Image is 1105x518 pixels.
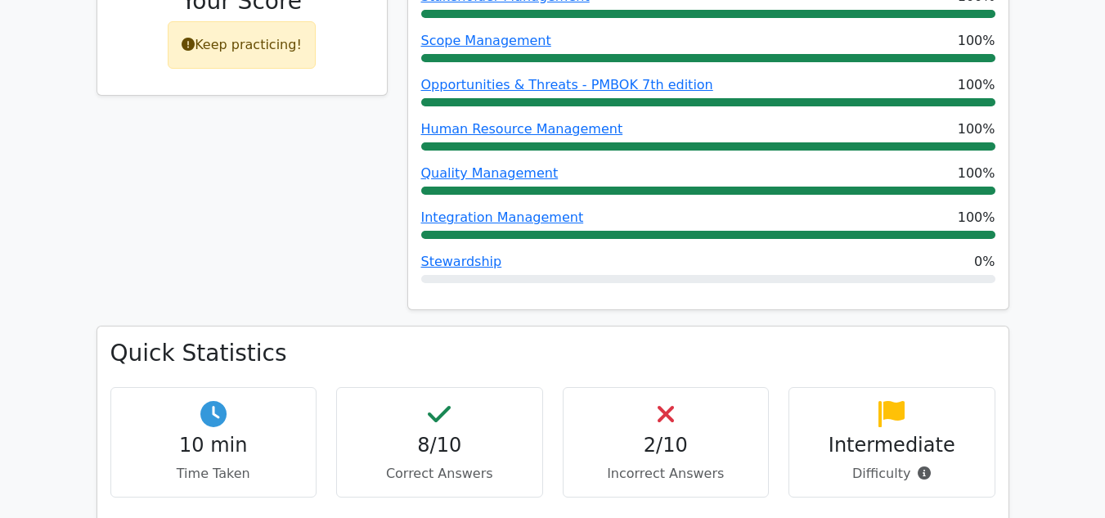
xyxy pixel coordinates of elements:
span: 100% [958,164,995,183]
span: 100% [958,119,995,139]
p: Incorrect Answers [577,464,756,484]
a: Integration Management [421,209,584,225]
p: Difficulty [802,464,981,484]
a: Opportunities & Threats - PMBOK 7th edition [421,77,713,92]
p: Correct Answers [350,464,529,484]
span: 0% [974,252,995,272]
a: Quality Management [421,165,559,181]
span: 100% [958,208,995,227]
h3: Quick Statistics [110,340,995,367]
h4: 8/10 [350,434,529,457]
a: Human Resource Management [421,121,623,137]
h4: 2/10 [577,434,756,457]
h4: Intermediate [802,434,981,457]
div: Keep practicing! [168,21,316,69]
span: 100% [958,31,995,51]
a: Scope Management [421,33,551,48]
h4: 10 min [124,434,303,457]
a: Stewardship [421,254,502,269]
span: 100% [958,75,995,95]
p: Time Taken [124,464,303,484]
